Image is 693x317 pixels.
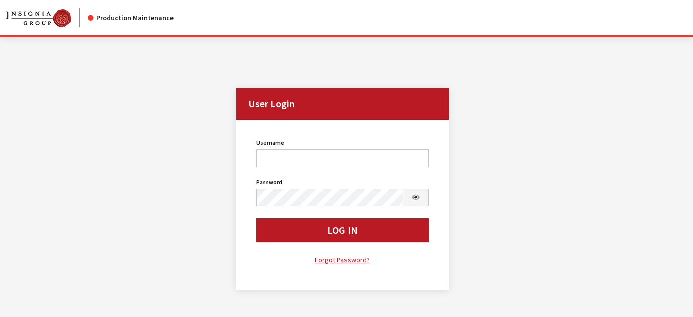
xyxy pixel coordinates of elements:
[88,13,174,23] div: Production Maintenance
[236,88,448,120] h2: User Login
[256,178,282,187] label: Password
[403,189,429,206] button: Show Password
[6,8,88,27] a: Insignia Group logo
[256,138,284,147] label: Username
[256,254,428,266] a: Forgot Password?
[256,218,428,242] button: Log In
[6,9,71,27] img: Catalog Maintenance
